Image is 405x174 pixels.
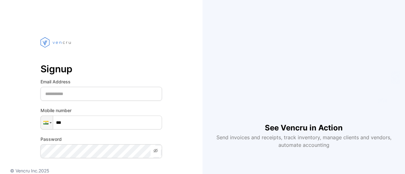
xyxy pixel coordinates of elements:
[40,78,162,85] label: Email Address
[41,116,53,129] div: India: + 91
[40,136,162,142] label: Password
[40,25,72,59] img: vencru logo
[40,166,162,173] p: Got A Referral Code?
[223,25,385,112] iframe: YouTube video player
[40,61,162,76] p: Signup
[213,134,395,149] p: Send invoices and receipts, track inventory, manage clients and vendors, automate accounting
[265,112,343,134] h1: See Vencru in Action
[40,107,162,114] label: Mobile number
